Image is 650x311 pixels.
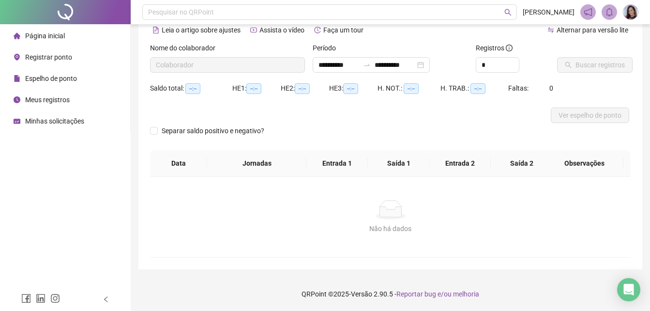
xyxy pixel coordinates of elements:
span: file [14,75,20,82]
span: instagram [50,294,60,303]
div: Não há dados [162,223,619,234]
span: Página inicial [25,32,65,40]
span: to [363,61,371,69]
div: HE 2: [281,83,329,94]
span: Espelho de ponto [25,75,77,82]
span: environment [14,54,20,61]
span: --:-- [295,83,310,94]
th: Entrada 1 [306,150,368,177]
th: Entrada 2 [429,150,491,177]
span: --:-- [470,83,485,94]
footer: QRPoint © 2025 - 2.90.5 - [131,277,650,311]
span: info-circle [506,45,513,51]
span: Assista o vídeo [259,26,304,34]
div: HE 1: [232,83,281,94]
label: Período [313,43,342,53]
span: Meus registros [25,96,70,104]
span: notification [584,8,592,16]
span: swap-right [363,61,371,69]
span: --:-- [343,83,358,94]
span: linkedin [36,294,45,303]
span: Registrar ponto [25,53,72,61]
th: Saída 1 [368,150,429,177]
span: swap [547,27,554,33]
span: --:-- [404,83,419,94]
div: HE 3: [329,83,378,94]
span: Leia o artigo sobre ajustes [162,26,241,34]
div: Saldo total: [150,83,232,94]
span: Versão [351,290,372,298]
label: Nome do colaborador [150,43,222,53]
button: Ver espelho de ponto [551,108,629,123]
span: home [14,32,20,39]
span: Registros [476,43,513,53]
img: 91217 [623,5,638,19]
span: history [314,27,321,33]
span: youtube [250,27,257,33]
span: file-text [152,27,159,33]
th: Observações [545,150,623,177]
span: 0 [549,84,553,92]
div: H. NOT.: [378,83,440,94]
span: Reportar bug e/ou melhoria [396,290,479,298]
span: [PERSON_NAME] [523,7,574,17]
span: Minhas solicitações [25,117,84,125]
span: --:-- [246,83,261,94]
div: H. TRAB.: [440,83,508,94]
span: clock-circle [14,96,20,103]
span: bell [605,8,614,16]
span: Faça um tour [323,26,363,34]
button: Buscar registros [557,57,633,73]
span: --:-- [185,83,200,94]
span: Observações [553,158,616,169]
th: Data [150,150,207,177]
span: schedule [14,118,20,124]
span: Separar saldo positivo e negativo? [158,125,268,136]
div: Open Intercom Messenger [617,278,640,301]
span: left [103,296,109,303]
th: Jornadas [207,150,306,177]
span: Alternar para versão lite [557,26,628,34]
span: facebook [21,294,31,303]
span: search [504,9,512,16]
th: Saída 2 [491,150,552,177]
span: Faltas: [508,84,530,92]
